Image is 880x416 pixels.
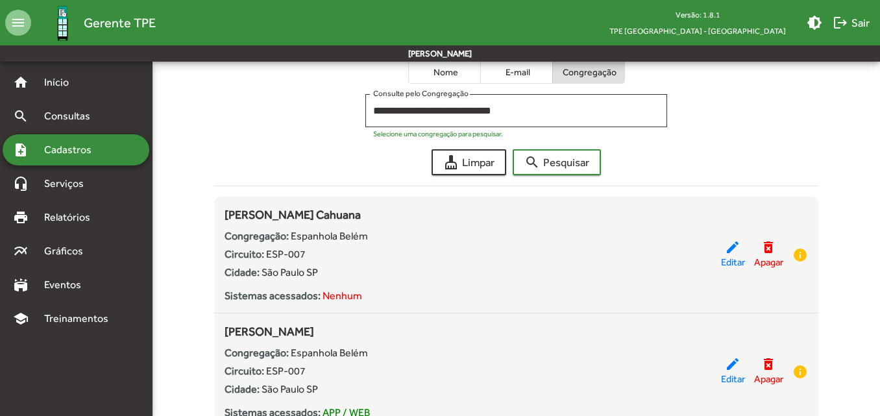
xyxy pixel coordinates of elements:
[373,130,503,138] mat-hint: Selecione uma congregação para pesquisar.
[323,289,362,302] span: Nenhum
[36,75,88,90] span: Início
[225,208,361,221] span: [PERSON_NAME] Cahuana
[31,2,156,44] a: Gerente TPE
[833,11,870,34] span: Sair
[291,347,368,359] span: Espanhola Belém
[553,41,624,83] button: Congregação
[84,12,156,33] span: Gerente TPE
[792,364,808,380] mat-icon: info
[412,66,477,78] span: Nome
[833,15,848,31] mat-icon: logout
[225,266,260,278] strong: Cidade:
[13,243,29,259] mat-icon: multiline_chart
[225,383,260,395] strong: Cidade:
[13,75,29,90] mat-icon: home
[13,176,29,191] mat-icon: headset_mic
[36,176,101,191] span: Serviços
[754,255,783,270] span: Apagar
[721,372,745,387] span: Editar
[721,255,745,270] span: Editar
[225,289,321,302] strong: Sistemas acessados:
[225,230,289,242] strong: Congregação:
[266,365,306,377] span: ESP-007
[36,108,107,124] span: Consultas
[792,247,808,263] mat-icon: info
[13,210,29,225] mat-icon: print
[761,239,776,255] mat-icon: delete_forever
[524,151,589,174] span: Pesquisar
[443,151,495,174] span: Limpar
[225,324,314,338] span: [PERSON_NAME]
[36,243,101,259] span: Gráficos
[443,154,459,170] mat-icon: cleaning_services
[291,230,368,242] span: Espanhola Belém
[484,66,549,78] span: E-mail
[481,41,552,83] button: E-mail
[36,311,124,326] span: Treinamentos
[524,154,540,170] mat-icon: search
[225,365,264,377] strong: Circuito:
[513,149,601,175] button: Pesquisar
[432,149,506,175] button: Limpar
[754,372,783,387] span: Apagar
[262,266,318,278] span: São Paulo SP
[262,383,318,395] span: São Paulo SP
[13,108,29,124] mat-icon: search
[13,311,29,326] mat-icon: school
[827,11,875,34] button: Sair
[13,277,29,293] mat-icon: stadium
[761,356,776,372] mat-icon: delete_forever
[225,248,264,260] strong: Circuito:
[36,277,99,293] span: Eventos
[5,10,31,36] mat-icon: menu
[725,356,740,372] mat-icon: edit
[13,142,29,158] mat-icon: note_add
[225,347,289,359] strong: Congregação:
[807,15,822,31] mat-icon: brightness_medium
[556,66,621,78] span: Congregação
[42,2,84,44] img: Logo
[725,239,740,255] mat-icon: edit
[599,6,796,23] div: Versão: 1.8.1
[36,210,107,225] span: Relatórios
[36,142,108,158] span: Cadastros
[599,23,796,39] span: TPE [GEOGRAPHIC_DATA] - [GEOGRAPHIC_DATA]
[266,248,306,260] span: ESP-007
